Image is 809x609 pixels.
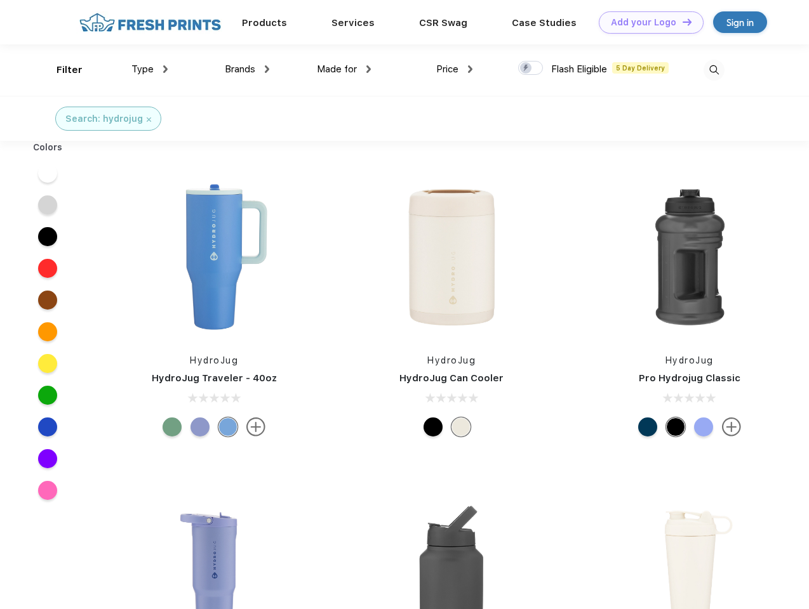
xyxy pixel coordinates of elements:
span: Made for [317,63,357,75]
a: HydroJug Can Cooler [399,372,504,384]
div: Black [424,417,443,436]
span: Brands [225,63,255,75]
a: HydroJug [427,355,476,365]
span: Price [436,63,458,75]
div: Sign in [726,15,754,30]
span: 5 Day Delivery [612,62,669,74]
a: Pro Hydrojug Classic [639,372,740,384]
a: HydroJug [190,355,238,365]
div: Sage [163,417,182,436]
div: Colors [23,141,72,154]
img: func=resize&h=266 [130,173,298,341]
div: Add your Logo [611,17,676,28]
span: Flash Eligible [551,63,607,75]
div: Riptide [218,417,237,436]
div: Peri [191,417,210,436]
div: Hyper Blue [694,417,713,436]
div: Navy [638,417,657,436]
img: dropdown.png [163,65,168,73]
div: Cream [451,417,471,436]
img: DT [683,18,692,25]
a: Products [242,17,287,29]
img: more.svg [246,417,265,436]
div: Black [666,417,685,436]
img: dropdown.png [265,65,269,73]
img: filter_cancel.svg [147,117,151,122]
img: dropdown.png [468,65,472,73]
img: func=resize&h=266 [367,173,536,341]
img: fo%20logo%202.webp [76,11,225,34]
div: Filter [57,63,83,77]
img: desktop_search.svg [704,60,725,81]
img: more.svg [722,417,741,436]
a: Sign in [713,11,767,33]
a: HydroJug [665,355,714,365]
a: HydroJug Traveler - 40oz [152,372,277,384]
span: Type [131,63,154,75]
div: Search: hydrojug [65,112,143,126]
img: func=resize&h=266 [605,173,774,341]
img: dropdown.png [366,65,371,73]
